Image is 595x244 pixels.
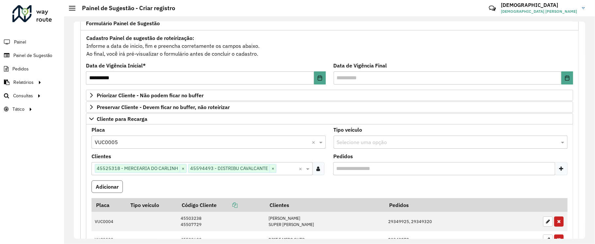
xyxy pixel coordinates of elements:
span: Clear all [312,138,318,146]
h3: [DEMOGRAPHIC_DATA] [501,2,577,8]
th: Tipo veículo [126,198,177,212]
a: Preservar Cliente - Devem ficar no buffer, não roteirizar [86,102,573,113]
a: Contato Rápido [485,1,499,15]
button: Choose Date [561,71,573,84]
th: Código Cliente [177,198,265,212]
label: Clientes [91,152,111,160]
span: Preservar Cliente - Devem ficar no buffer, não roteirizar [97,104,230,110]
h2: Painel de Sugestão - Criar registro [75,5,175,12]
label: Data de Vigência Inicial [86,62,146,69]
span: × [270,165,276,173]
td: VUC0004 [91,212,126,231]
td: [PERSON_NAME] SUPER [PERSON_NAME] [265,212,385,231]
span: × [180,165,186,173]
td: 29349925, 29349320 [385,212,539,231]
span: 45594493 - DISTRIBU CAVALCANTE [189,164,270,172]
span: Formulário Painel de Sugestão [86,21,160,26]
span: Clear all [299,165,305,173]
a: Priorizar Cliente - Não podem ficar no buffer [86,90,573,101]
th: Placa [91,198,126,212]
label: Tipo veículo [334,126,362,134]
label: Data de Vigência Final [334,62,387,69]
a: Cliente para Recarga [86,113,573,124]
span: Tático [12,106,25,113]
span: Relatórios [13,79,34,86]
div: Informe a data de inicio, fim e preencha corretamente os campos abaixo. Ao final, você irá pré-vi... [86,34,573,58]
button: Adicionar [91,180,123,193]
label: Placa [91,126,105,134]
a: Copiar [217,202,238,208]
button: Choose Date [314,71,326,84]
span: Priorizar Cliente - Não podem ficar no buffer [97,93,204,98]
span: Cliente para Recarga [97,116,147,122]
span: Pedidos [12,66,29,72]
th: Clientes [265,198,385,212]
th: Pedidos [385,198,539,212]
strong: Cadastro Painel de sugestão de roteirização: [86,35,194,41]
label: Pedidos [334,152,353,160]
span: 45525318 - MERCEARIA DO CARLINH [95,164,180,172]
span: Painel [14,39,26,46]
span: Consultas [13,92,33,99]
span: [DEMOGRAPHIC_DATA] [PERSON_NAME] [501,9,577,14]
span: Painel de Sugestão [13,52,52,59]
td: 45503238 45507729 [177,212,265,231]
